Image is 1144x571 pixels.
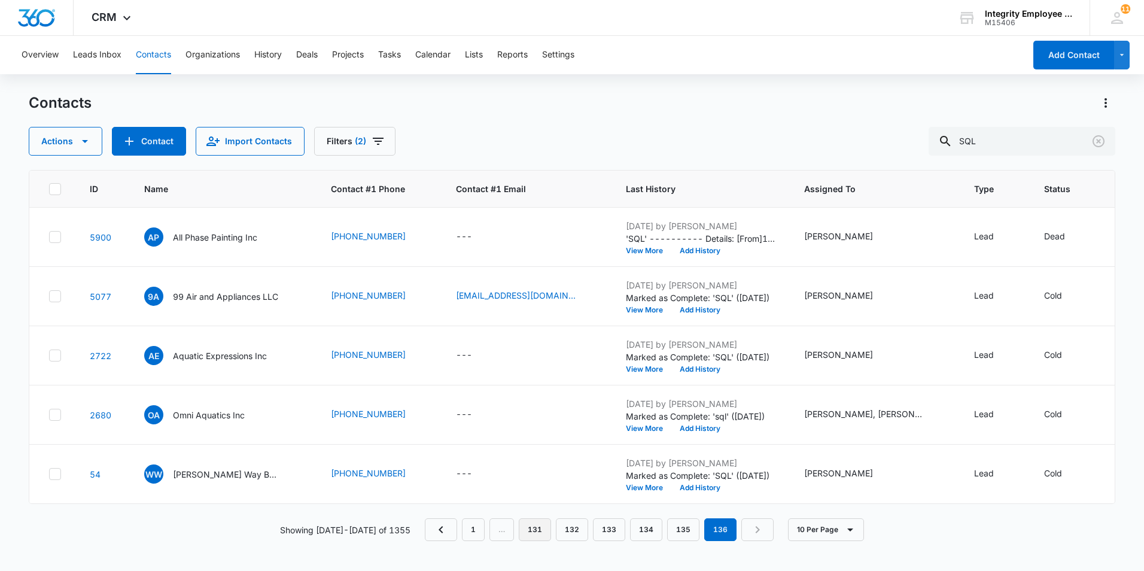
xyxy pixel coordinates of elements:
[378,36,401,74] button: Tasks
[331,289,406,302] a: [PHONE_NUMBER]
[1044,467,1084,481] div: Status - Cold - Select to Edit Field
[196,127,305,156] button: Import Contacts
[974,348,1015,363] div: Type - Lead - Select to Edit Field
[1044,230,1065,242] div: Dead
[804,408,945,422] div: Assigned To - Alexis Lysek, Dan Valentino, Jayme Waters - Select to Edit Field
[90,351,111,361] a: Navigate to contact details page for Aquatic Expressions Inc
[331,408,427,422] div: Contact #1 Phone - (239) 351-2313 - Select to Edit Field
[626,410,775,423] p: Marked as Complete: 'sql' ([DATE])
[144,287,163,306] span: 9A
[144,287,300,306] div: Name - 99 Air and Appliances LLC - Select to Edit Field
[804,289,894,303] div: Assigned To - Dan Valentino - Select to Edit Field
[331,230,406,242] a: [PHONE_NUMBER]
[331,289,427,303] div: Contact #1 Phone - (239) 601-0267 - Select to Edit Field
[626,279,775,291] p: [DATE] by [PERSON_NAME]
[456,348,472,363] div: ---
[671,484,729,491] button: Add History
[1121,4,1130,14] span: 11
[296,36,318,74] button: Deals
[626,232,775,245] p: 'SQL' ---------- Details: [From]10/3- Had been worked in the past, trying to get in touch again. ...
[626,291,775,304] p: Marked as Complete: 'SQL' ([DATE])
[185,36,240,74] button: Organizations
[465,36,483,74] button: Lists
[314,127,395,156] button: Filters
[804,183,928,195] span: Assigned To
[1033,41,1114,69] button: Add Contact
[974,183,998,195] span: Type
[29,94,92,112] h1: Contacts
[974,230,1015,244] div: Type - Lead - Select to Edit Field
[1044,467,1062,479] div: Cold
[1044,408,1062,420] div: Cold
[90,183,98,195] span: ID
[626,469,775,482] p: Marked as Complete: 'SQL' ([DATE])
[1044,408,1084,422] div: Status - Cold - Select to Edit Field
[704,518,737,541] em: 136
[671,425,729,432] button: Add History
[804,348,894,363] div: Assigned To - Dan Valentino - Select to Edit Field
[804,348,873,361] div: [PERSON_NAME]
[1044,348,1084,363] div: Status - Cold - Select to Edit Field
[1044,289,1062,302] div: Cold
[929,127,1115,156] input: Search Contacts
[788,518,864,541] button: 10 Per Page
[144,405,266,424] div: Name - Omni Aquatics Inc - Select to Edit Field
[73,36,121,74] button: Leads Inbox
[173,468,281,481] p: [PERSON_NAME] Way Builders Inc
[144,183,285,195] span: Name
[254,36,282,74] button: History
[331,183,427,195] span: Contact #1 Phone
[90,232,111,242] a: Navigate to contact details page for All Phase Painting Inc
[331,348,406,361] a: [PHONE_NUMBER]
[1121,4,1130,14] div: notifications count
[497,36,528,74] button: Reports
[144,405,163,424] span: OA
[974,289,1015,303] div: Type - Lead - Select to Edit Field
[667,518,699,541] a: Page 135
[626,425,671,432] button: View More
[331,467,427,481] div: Contact #1 Phone - (941) 626-7474 - Select to Edit Field
[22,36,59,74] button: Overview
[974,467,1015,481] div: Type - Lead - Select to Edit Field
[626,220,775,232] p: [DATE] by [PERSON_NAME]
[173,290,278,303] p: 99 Air and Appliances LLC
[542,36,574,74] button: Settings
[92,11,117,23] span: CRM
[280,524,410,536] p: Showing [DATE]-[DATE] of 1355
[173,350,267,362] p: Aquatic Expressions Inc
[626,247,671,254] button: View More
[593,518,625,541] a: Page 133
[136,36,171,74] button: Contacts
[456,230,494,244] div: Contact #1 Email - - Select to Edit Field
[985,9,1072,19] div: account name
[626,366,671,373] button: View More
[173,231,257,244] p: All Phase Painting Inc
[456,348,494,363] div: Contact #1 Email - - Select to Edit Field
[144,346,163,365] span: AE
[456,230,472,244] div: ---
[144,227,163,247] span: AP
[331,408,406,420] a: [PHONE_NUMBER]
[173,409,245,421] p: Omni Aquatics Inc
[144,346,288,365] div: Name - Aquatic Expressions Inc - Select to Edit Field
[1096,93,1115,113] button: Actions
[456,289,597,303] div: Contact #1 Email - 99air@99airservices.com - Select to Edit Field
[985,19,1072,27] div: account id
[331,467,406,479] a: [PHONE_NUMBER]
[671,306,729,314] button: Add History
[671,247,729,254] button: Add History
[626,484,671,491] button: View More
[90,410,111,420] a: Navigate to contact details page for Omni Aquatics Inc
[974,467,994,479] div: Lead
[519,518,551,541] a: Page 131
[144,464,163,484] span: WW
[974,230,994,242] div: Lead
[804,467,894,481] div: Assigned To - Dan Valentino - Select to Edit Field
[1044,289,1084,303] div: Status - Cold - Select to Edit Field
[556,518,588,541] a: Page 132
[144,464,302,484] div: Name - Wright Way Builders Inc - Select to Edit Field
[804,230,873,242] div: [PERSON_NAME]
[671,366,729,373] button: Add History
[29,127,102,156] button: Actions
[1089,132,1108,151] button: Clear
